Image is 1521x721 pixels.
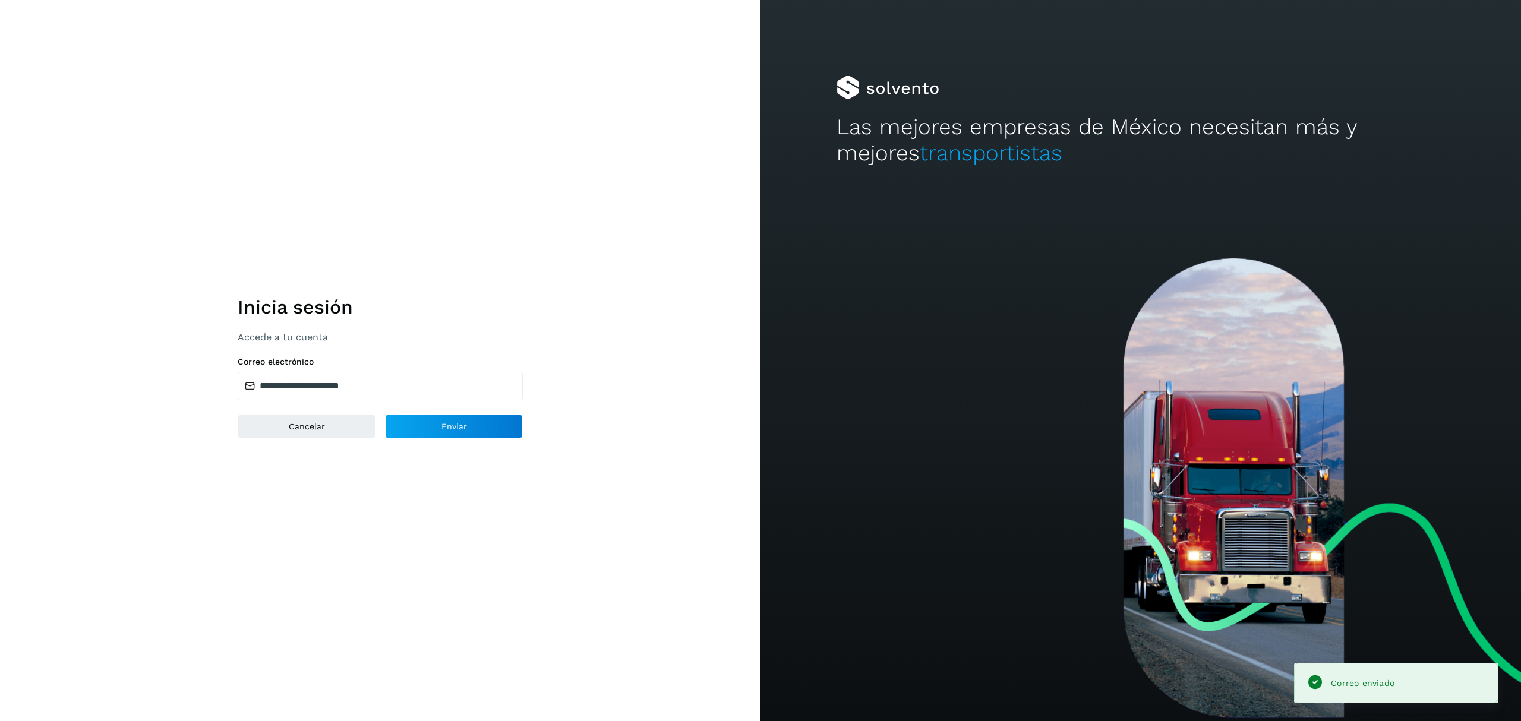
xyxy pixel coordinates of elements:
h2: Las mejores empresas de México necesitan más y mejores [837,114,1445,167]
span: Enviar [441,422,467,431]
p: Accede a tu cuenta [238,331,523,343]
button: Cancelar [238,415,375,438]
span: Cancelar [289,422,325,431]
span: Correo enviado [1331,678,1394,688]
button: Enviar [385,415,523,438]
span: transportistas [920,140,1062,166]
label: Correo electrónico [238,357,523,367]
h1: Inicia sesión [238,296,523,318]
